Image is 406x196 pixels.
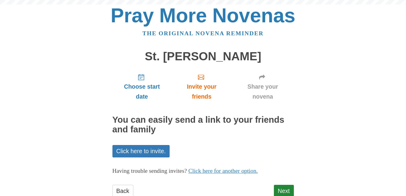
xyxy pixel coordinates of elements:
[177,82,226,102] span: Invite your friends
[171,69,232,105] a: Invite your friends
[238,82,288,102] span: Share your novena
[112,145,170,157] a: Click here to invite.
[112,168,187,174] span: Having trouble sending invites?
[112,69,172,105] a: Choose start date
[111,4,295,27] a: Pray More Novenas
[119,82,166,102] span: Choose start date
[112,50,294,63] h1: St. [PERSON_NAME]
[188,168,258,174] a: Click here for another option.
[112,115,294,134] h2: You can easily send a link to your friends and family
[232,69,294,105] a: Share your novena
[142,30,264,36] a: The original novena reminder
